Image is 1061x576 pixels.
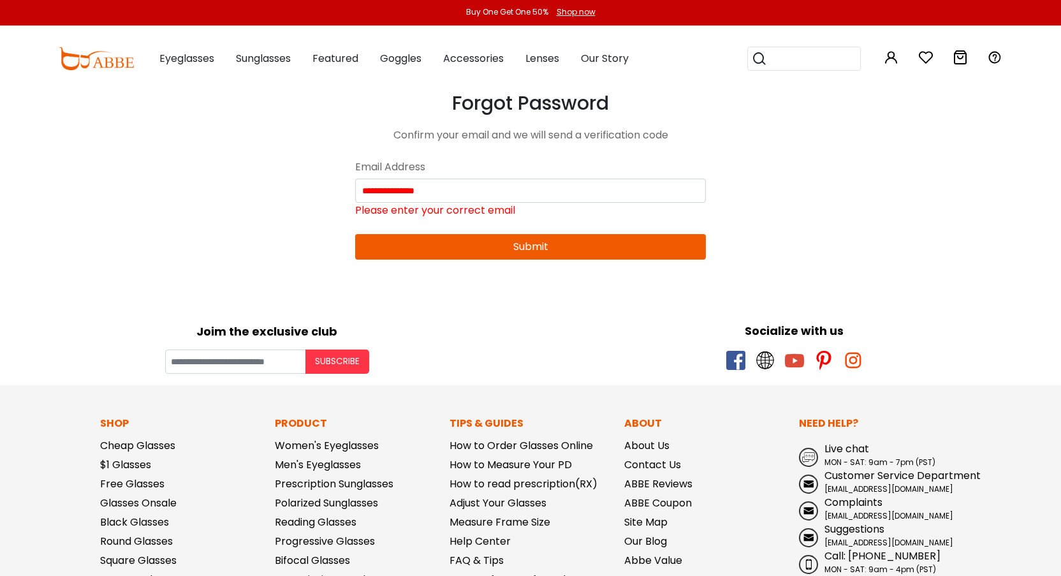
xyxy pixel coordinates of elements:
[824,537,953,548] span: [EMAIL_ADDRESS][DOMAIN_NAME]
[275,534,375,549] a: Progressive Glasses
[355,234,706,260] button: Submit
[844,351,863,370] span: instagram
[824,457,935,468] span: MON - SAT: 9am - 7pm (PST)
[624,416,786,431] p: About
[312,51,358,66] span: Featured
[624,457,681,472] a: Contact Us
[100,476,165,491] a: Free Glasses
[785,351,804,370] span: youtube
[581,51,629,66] span: Our Story
[450,515,550,529] a: Measure Frame Size
[824,484,953,494] span: [EMAIL_ADDRESS][DOMAIN_NAME]
[100,496,177,510] a: Glasses Onsale
[624,553,682,568] a: Abbe Value
[824,564,936,575] span: MON - SAT: 9am - 4pm (PST)
[450,476,597,491] a: How to read prescription(RX)
[624,476,692,491] a: ABBE Reviews
[275,515,356,529] a: Reading Glasses
[824,495,882,510] span: Complaints
[275,553,350,568] a: Bifocal Glasses
[466,6,548,18] div: Buy One Get One 50%
[443,51,504,66] span: Accessories
[799,416,961,431] p: Need Help?
[525,51,559,66] span: Lenses
[450,496,546,510] a: Adjust Your Glasses
[799,522,961,549] a: Suggestions [EMAIL_ADDRESS][DOMAIN_NAME]
[824,522,884,536] span: Suggestions
[450,416,611,431] p: Tips & Guides
[624,438,670,453] a: About Us
[100,416,262,431] p: Shop
[100,438,175,453] a: Cheap Glasses
[355,203,515,218] label: Please enter your correct email
[814,351,833,370] span: pinterest
[275,496,378,510] a: Polarized Sunglasses
[100,553,177,568] a: Square Glasses
[624,496,692,510] a: ABBE Coupon
[824,441,869,456] span: Live chat
[450,534,511,549] a: Help Center
[355,128,706,143] div: Confirm your email and we will send a verification code
[380,51,421,66] span: Goggles
[275,476,393,491] a: Prescription Sunglasses
[236,51,291,66] span: Sunglasses
[799,441,961,468] a: Live chat MON - SAT: 9am - 7pm (PST)
[59,47,134,70] img: abbeglasses.com
[355,156,706,179] div: Email Address
[550,6,596,17] a: Shop now
[726,351,745,370] span: facebook
[275,438,379,453] a: Women's Eyeglasses
[824,510,953,521] span: [EMAIL_ADDRESS][DOMAIN_NAME]
[756,351,775,370] span: twitter
[275,416,437,431] p: Product
[824,549,940,563] span: Call: [PHONE_NUMBER]
[159,51,214,66] span: Eyeglasses
[450,457,572,472] a: How to Measure Your PD
[100,515,169,529] a: Black Glasses
[537,322,1051,339] div: Socialize with us
[624,534,667,549] a: Our Blog
[275,457,361,472] a: Men's Eyeglasses
[799,495,961,522] a: Complaints [EMAIL_ADDRESS][DOMAIN_NAME]
[305,350,369,374] button: Subscribe
[824,468,981,483] span: Customer Service Department
[450,553,504,568] a: FAQ & Tips
[10,320,524,340] div: Joim the exclusive club
[450,438,593,453] a: How to Order Glasses Online
[100,457,151,472] a: $1 Glasses
[355,92,706,115] h3: Forgot Password
[799,468,961,495] a: Customer Service Department [EMAIL_ADDRESS][DOMAIN_NAME]
[557,6,596,18] div: Shop now
[624,515,668,529] a: Site Map
[799,549,961,575] a: Call: [PHONE_NUMBER] MON - SAT: 9am - 4pm (PST)
[165,350,305,374] input: Your email
[100,534,173,549] a: Round Glasses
